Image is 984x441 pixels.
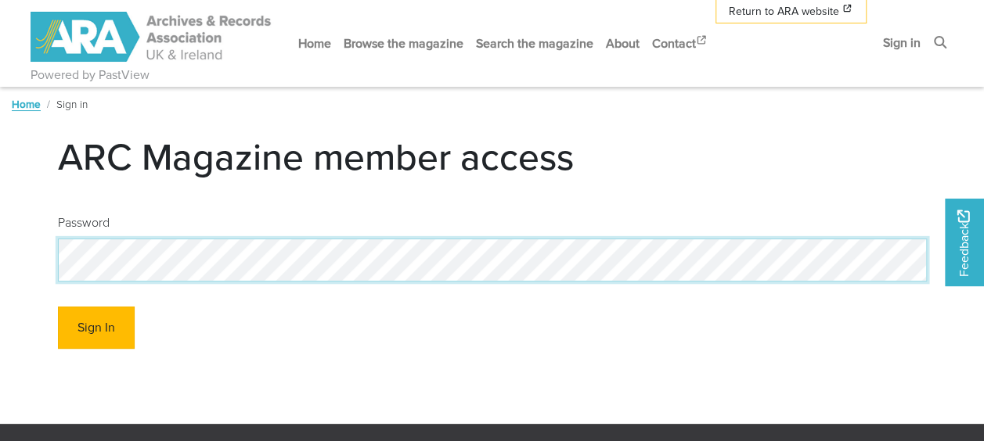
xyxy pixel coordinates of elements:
a: Powered by PastView [31,66,150,84]
a: Contact [646,23,715,64]
a: ARA - ARC Magazine | Powered by PastView logo [31,3,273,71]
span: Feedback [954,210,973,276]
a: Sign in [877,22,927,63]
img: ARA - ARC Magazine | Powered by PastView [31,12,273,62]
button: Sign In [58,307,135,350]
a: Search the magazine [470,23,600,64]
a: Home [12,96,41,112]
span: Sign in [56,96,88,112]
a: About [600,23,646,64]
a: Would you like to provide feedback? [945,199,984,286]
a: Home [292,23,337,64]
label: Password [58,213,110,232]
h1: ARC Magazine member access [58,134,927,179]
span: Return to ARA website [729,3,839,20]
a: Browse the magazine [337,23,470,64]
